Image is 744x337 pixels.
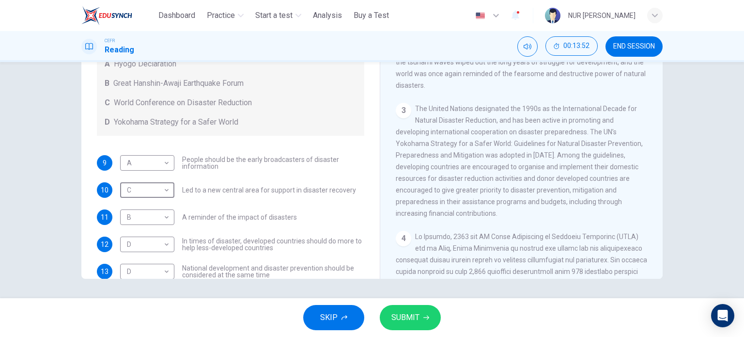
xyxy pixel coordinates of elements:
span: SUBMIT [391,311,419,324]
span: Led to a new central area for support in disaster recovery [182,187,356,193]
img: en [474,12,486,19]
span: C [105,97,110,109]
div: C [120,177,171,204]
span: Start a test [255,10,293,21]
h1: Reading [105,44,134,56]
span: A reminder of the impact of disasters [182,214,297,221]
div: A [120,149,171,177]
span: 00:13:52 [563,42,589,50]
span: 10 [101,187,108,193]
div: Hide [545,36,598,57]
button: 00:13:52 [545,36,598,56]
span: In times of disaster, developed countries should do more to help less-developed countries [182,238,364,251]
span: A [105,58,110,70]
span: People should be the early broadcasters of disaster information [182,156,364,170]
span: END SESSION [613,43,655,50]
span: B [105,78,109,89]
button: Practice [203,7,248,24]
button: SKIP [303,305,364,330]
span: 12 [101,241,108,248]
span: SKIP [320,311,338,324]
span: The United Nations designated the 1990s as the International Decade for Natural Disaster Reductio... [396,105,643,217]
div: NUR [PERSON_NAME] [568,10,635,21]
div: D [120,231,171,258]
button: END SESSION [605,36,663,57]
button: Dashboard [155,7,199,24]
div: B [120,204,171,231]
span: D [105,116,110,128]
span: 9 [103,160,107,166]
span: CEFR [105,37,115,44]
button: Analysis [309,7,346,24]
span: Dashboard [158,10,195,21]
button: Buy a Test [350,7,393,24]
span: Practice [207,10,235,21]
div: Mute [517,36,538,57]
span: World Conference on Disaster Reduction [114,97,252,109]
span: Great Hanshin-Awaji Earthquake Forum [113,78,244,89]
span: 11 [101,214,108,221]
span: Hyogo Declaration [114,58,176,70]
div: 3 [396,103,411,118]
span: Buy a Test [354,10,389,21]
a: ELTC logo [81,6,155,25]
button: SUBMIT [380,305,441,330]
img: Profile picture [545,8,560,23]
span: National development and disaster prevention should be considered at the same time [182,265,364,278]
div: 4 [396,231,411,246]
span: Yokohama Strategy for a Safer World [114,116,238,128]
button: Start a test [251,7,305,24]
span: 13 [101,268,108,275]
img: ELTC logo [81,6,132,25]
div: Open Intercom Messenger [711,304,734,327]
div: D [120,258,171,286]
span: Analysis [313,10,342,21]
